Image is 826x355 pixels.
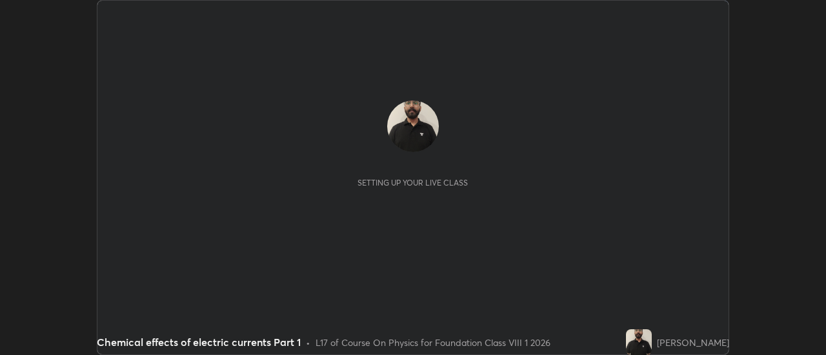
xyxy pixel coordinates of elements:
[626,329,652,355] img: c21a7924776a486d90e20529bf12d3cf.jpg
[97,334,301,350] div: Chemical effects of electric currents Part 1
[306,336,310,349] div: •
[358,178,468,187] div: Setting up your live class
[316,336,550,349] div: L17 of Course On Physics for Foundation Class VIII 1 2026
[657,336,729,349] div: [PERSON_NAME]
[387,101,439,152] img: c21a7924776a486d90e20529bf12d3cf.jpg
